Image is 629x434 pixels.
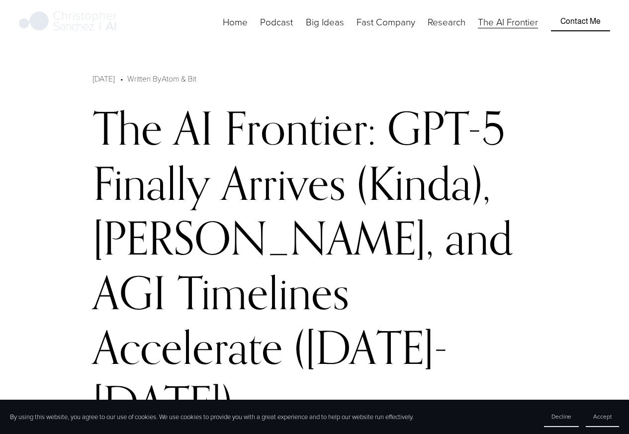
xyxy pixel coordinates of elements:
span: [DATE] [93,73,114,84]
a: Home [223,14,248,29]
img: Christopher Sanchez | AI [19,9,117,34]
span: Decline [551,412,571,421]
a: Contact Me [551,12,610,31]
button: Accept [586,407,619,427]
button: Decline [544,407,579,427]
span: Big Ideas [306,15,344,29]
span: Fast Company [357,15,415,29]
a: The AI Frontier [478,14,538,29]
p: By using this website, you agree to our use of cookies. We use cookies to provide you with a grea... [10,412,414,421]
a: folder dropdown [357,14,415,29]
span: Accept [593,412,612,421]
a: Atom & Bit [162,73,196,84]
h1: The AI Frontier: GPT-5 Finally Arrives (Kinda), [PERSON_NAME], and AGI Timelines Accelerate ([DAT... [93,100,537,430]
a: folder dropdown [306,14,344,29]
span: Research [428,15,465,29]
a: Podcast [260,14,293,29]
div: Written By [127,73,196,85]
a: folder dropdown [428,14,465,29]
